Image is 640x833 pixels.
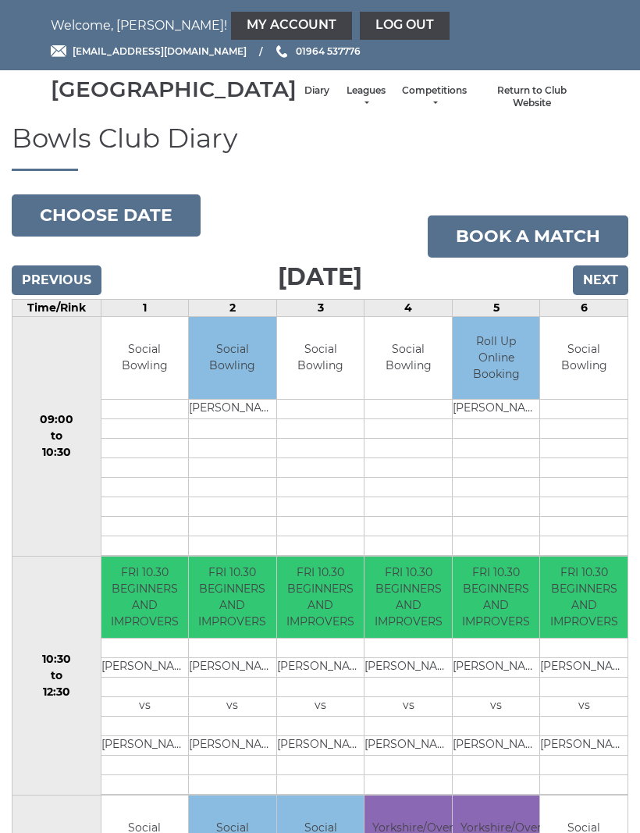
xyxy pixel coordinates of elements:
[453,697,540,717] td: vs
[12,194,201,237] button: Choose date
[540,300,628,317] td: 6
[364,658,452,678] td: [PERSON_NAME]
[12,265,101,295] input: Previous
[453,317,540,399] td: Roll Up Online Booking
[51,12,589,40] nav: Welcome, [PERSON_NAME]!
[345,84,386,110] a: Leagues
[189,300,277,317] td: 2
[573,265,628,295] input: Next
[453,736,540,756] td: [PERSON_NAME]
[231,12,352,40] a: My Account
[453,658,540,678] td: [PERSON_NAME]
[276,45,287,58] img: Phone us
[101,736,189,756] td: [PERSON_NAME]
[304,84,329,98] a: Diary
[364,557,452,639] td: FRI 10.30 BEGINNERS AND IMPROVERS
[453,399,540,418] td: [PERSON_NAME]
[296,45,361,57] span: 01964 537776
[101,658,189,678] td: [PERSON_NAME]
[452,300,540,317] td: 5
[277,317,364,399] td: Social Bowling
[12,556,101,796] td: 10:30 to 12:30
[540,697,628,717] td: vs
[540,317,628,399] td: Social Bowling
[51,45,66,57] img: Email
[101,697,189,717] td: vs
[482,84,581,110] a: Return to Club Website
[101,317,189,399] td: Social Bowling
[364,736,452,756] td: [PERSON_NAME]
[51,44,247,59] a: Email [EMAIL_ADDRESS][DOMAIN_NAME]
[277,557,364,639] td: FRI 10.30 BEGINNERS AND IMPROVERS
[12,300,101,317] td: Time/Rink
[101,300,189,317] td: 1
[276,300,364,317] td: 3
[189,658,276,678] td: [PERSON_NAME]
[364,317,452,399] td: Social Bowling
[540,736,628,756] td: [PERSON_NAME]
[12,317,101,557] td: 09:00 to 10:30
[101,557,189,639] td: FRI 10.30 BEGINNERS AND IMPROVERS
[364,300,453,317] td: 4
[274,44,361,59] a: Phone us 01964 537776
[51,77,297,101] div: [GEOGRAPHIC_DATA]
[189,697,276,717] td: vs
[12,124,628,171] h1: Bowls Club Diary
[402,84,467,110] a: Competitions
[360,12,450,40] a: Log out
[277,658,364,678] td: [PERSON_NAME]
[189,399,276,418] td: [PERSON_NAME]
[453,557,540,639] td: FRI 10.30 BEGINNERS AND IMPROVERS
[540,557,628,639] td: FRI 10.30 BEGINNERS AND IMPROVERS
[189,736,276,756] td: [PERSON_NAME]
[73,45,247,57] span: [EMAIL_ADDRESS][DOMAIN_NAME]
[364,697,452,717] td: vs
[428,215,628,258] a: Book a match
[189,557,276,639] td: FRI 10.30 BEGINNERS AND IMPROVERS
[540,658,628,678] td: [PERSON_NAME]
[189,317,276,399] td: Social Bowling
[277,736,364,756] td: [PERSON_NAME]
[277,697,364,717] td: vs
